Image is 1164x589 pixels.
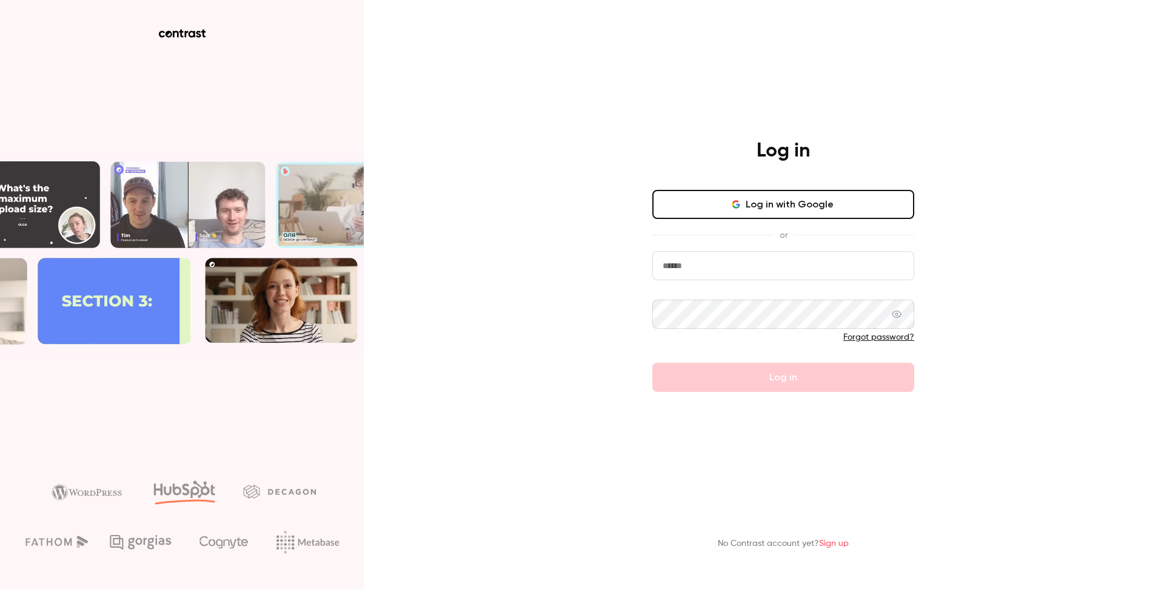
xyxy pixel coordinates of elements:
h4: Log in [757,139,810,163]
a: Forgot password? [843,333,914,342]
a: Sign up [819,539,849,548]
img: decagon [243,485,316,498]
p: No Contrast account yet? [718,537,849,550]
span: or [774,229,794,241]
button: Log in with Google [652,190,914,219]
